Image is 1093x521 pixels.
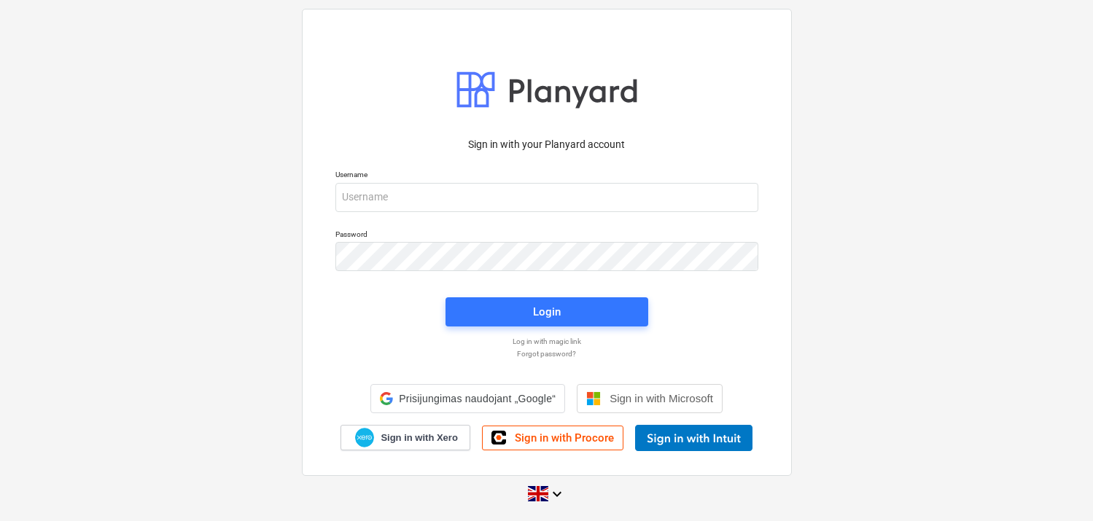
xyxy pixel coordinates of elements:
[515,431,614,444] span: Sign in with Procore
[328,337,766,346] a: Log in with magic link
[533,302,561,321] div: Login
[335,137,758,152] p: Sign in with your Planyard account
[610,392,713,404] span: Sign in with Microsoft
[328,349,766,359] a: Forgot password?
[335,170,758,182] p: Username
[482,426,623,450] a: Sign in with Procore
[355,428,374,447] img: Xero logo
[341,425,470,450] a: Sign in with Xero
[446,297,648,326] button: Login
[370,384,565,413] div: Prisijungimas naudojant „Google“
[548,485,566,503] i: keyboard_arrow_down
[335,183,758,212] input: Username
[586,391,601,406] img: Microsoft logo
[381,431,457,444] span: Sign in with Xero
[399,393,556,404] span: Prisijungimas naudojant „Google“
[335,230,758,242] p: Password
